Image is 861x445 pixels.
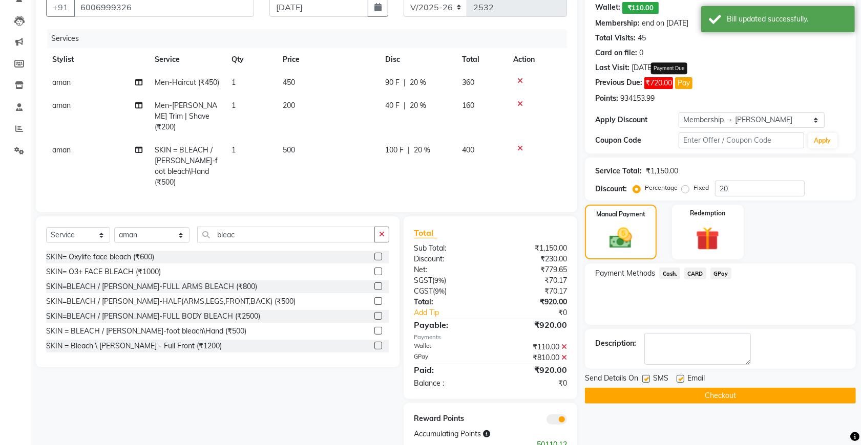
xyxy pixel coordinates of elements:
span: 100 F [385,145,404,155]
span: 400 [462,145,474,154]
span: Payment Methods [595,268,655,279]
span: 40 F [385,100,400,111]
div: ₹230.00 [491,254,575,264]
div: Total: [406,297,491,307]
img: _gift.svg [688,224,727,253]
div: SKIN= Oxylife face bleach (₹600) [46,252,154,262]
div: SKIN=BLEACH / [PERSON_NAME]-FULL ARMS BLEACH (₹800) [46,281,257,292]
div: ₹920.00 [491,364,575,376]
span: | [404,77,406,88]
span: SGST [414,276,432,285]
div: SKIN= O3+ FACE BLEACH (₹1000) [46,266,161,277]
span: 20 % [410,100,426,111]
div: Discount: [406,254,491,264]
span: 200 [283,101,295,110]
span: 360 [462,78,474,87]
div: SKIN=BLEACH / [PERSON_NAME]-FULL BODY BLEACH (₹2500) [46,311,260,322]
div: Total Visits: [595,33,636,43]
span: 160 [462,101,474,110]
span: 1 [232,145,236,154]
div: ₹70.17 [491,286,575,297]
div: Wallet [406,342,491,352]
div: Net: [406,264,491,275]
span: 20 % [414,145,430,155]
div: 934153.99 [620,93,655,104]
div: ₹779.65 [491,264,575,275]
th: Total [456,48,507,71]
div: Services [47,29,575,48]
div: ₹110.00 [491,342,575,352]
div: Service Total: [595,166,642,176]
th: Service [149,48,225,71]
div: ₹0 [505,307,575,318]
span: ₹110.00 [622,2,659,14]
span: CGST [414,286,433,296]
span: 1 [232,101,236,110]
div: ₹920.00 [491,319,575,331]
span: SKIN = BLEACH / [PERSON_NAME]-foot bleach\Hand (₹500) [155,145,218,187]
div: GPay [406,352,491,363]
div: Previous Due: [595,77,642,89]
button: Apply [808,133,837,148]
div: ₹1,150.00 [491,243,575,254]
span: 9% [435,287,445,295]
span: aman [52,145,71,154]
button: Pay [675,77,692,89]
div: SKIN = BLEACH / [PERSON_NAME]-foot bleach\Hand (₹500) [46,326,246,337]
div: Paid: [406,364,491,376]
div: end on [DATE] [642,18,688,29]
div: ₹810.00 [491,352,575,363]
div: Balance : [406,378,491,389]
th: Action [507,48,567,71]
div: ₹0 [491,378,575,389]
span: 1 [232,78,236,87]
div: Accumulating Points [406,429,533,439]
span: Email [687,373,705,386]
div: Payable: [406,319,491,331]
div: Discount: [595,184,627,194]
label: Fixed [694,183,709,192]
div: Payments [414,333,567,342]
span: | [404,100,406,111]
a: Add Tip [406,307,505,318]
span: 500 [283,145,295,154]
div: 0 [639,48,643,58]
span: CARD [684,268,706,279]
div: 45 [638,33,646,43]
span: aman [52,101,71,110]
label: Percentage [645,183,678,192]
th: Price [277,48,379,71]
span: SMS [653,373,668,386]
div: [DATE] [632,62,654,73]
div: Payment Due [651,62,687,74]
span: 90 F [385,77,400,88]
div: Sub Total: [406,243,491,254]
span: ₹720.00 [644,77,673,89]
span: 20 % [410,77,426,88]
div: ( ) [406,275,491,286]
div: ₹1,150.00 [646,166,678,176]
div: Card on file: [595,48,637,58]
div: Wallet: [595,2,620,14]
div: SKIN = Bleach \ [PERSON_NAME] - Full Front (₹1200) [46,341,222,351]
span: Send Details On [585,373,638,386]
div: Apply Discount [595,115,679,125]
input: Search or Scan [197,227,375,242]
div: Reward Points [406,413,491,425]
label: Redemption [690,209,725,218]
button: Checkout [585,388,856,404]
th: Stylist [46,48,149,71]
span: Cash. [659,268,680,279]
div: Coupon Code [595,135,679,146]
div: Points: [595,93,618,104]
span: Men-[PERSON_NAME] Trim | Shave (₹200) [155,101,217,131]
div: SKIN=BLEACH / [PERSON_NAME]-HALF(ARMS,LEGS,FRONT,BACK) (₹500) [46,296,296,307]
div: Membership: [595,18,640,29]
label: Manual Payment [596,210,645,219]
span: 9% [434,276,444,284]
div: Description: [595,338,636,349]
span: GPay [710,268,731,279]
span: | [408,145,410,155]
div: Last Visit: [595,62,629,73]
div: ₹70.17 [491,275,575,286]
